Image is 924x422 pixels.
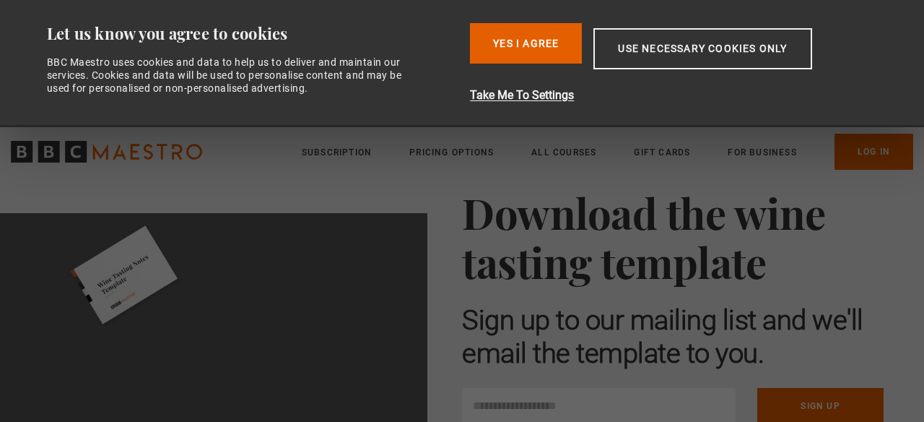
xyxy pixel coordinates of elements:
[462,189,884,287] h1: Download the wine tasting template
[462,304,884,371] h2: Sign up to our mailing list and we'll email the template to you.
[470,87,888,104] button: Take Me To Settings
[593,28,811,69] button: Use necessary cookies only
[302,134,913,170] nav: Primary
[728,145,796,160] a: For business
[834,134,913,170] a: Log In
[47,23,459,44] div: Let us know you agree to cookies
[11,141,202,163] svg: BBC Maestro
[470,23,582,64] button: Yes I Agree
[531,145,596,160] a: All Courses
[634,145,690,160] a: Gift Cards
[409,145,494,160] a: Pricing Options
[47,56,418,95] div: BBC Maestro uses cookies and data to help us to deliver and maintain our services. Cookies and da...
[302,145,372,160] a: Subscription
